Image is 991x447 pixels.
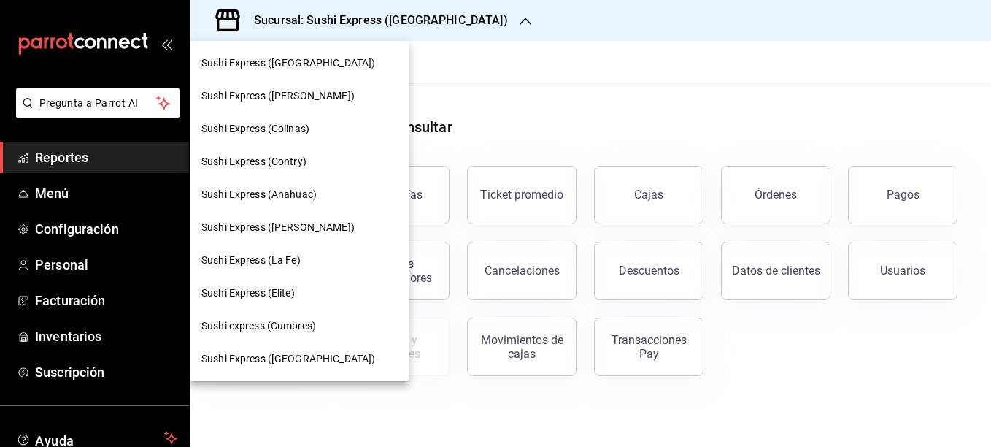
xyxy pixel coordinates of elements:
div: Sushi Express ([PERSON_NAME]) [190,211,409,244]
div: Sushi express (Cumbres) [190,310,409,343]
div: Sushi Express (Anahuac) [190,178,409,211]
span: Sushi Express (Colinas) [201,121,309,137]
span: Sushi Express ([PERSON_NAME]) [201,88,355,104]
span: Sushi Express ([PERSON_NAME]) [201,220,355,235]
div: Sushi Express (Colinas) [190,112,409,145]
div: Sushi Express (Contry) [190,145,409,178]
div: Sushi Express ([GEOGRAPHIC_DATA]) [190,47,409,80]
span: Sushi Express (Elite) [201,286,295,301]
div: Sushi Express ([GEOGRAPHIC_DATA]) [190,343,409,375]
span: Sushi Express (Contry) [201,154,306,169]
span: Sushi Express ([GEOGRAPHIC_DATA]) [201,56,375,71]
span: Sushi Express (Anahuac) [201,187,317,202]
span: Sushi Express (La Fe) [201,253,301,268]
div: Sushi Express (La Fe) [190,244,409,277]
div: Sushi Express ([PERSON_NAME]) [190,80,409,112]
div: Sushi Express (Elite) [190,277,409,310]
span: Sushi express (Cumbres) [201,318,316,334]
span: Sushi Express ([GEOGRAPHIC_DATA]) [201,351,375,367]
